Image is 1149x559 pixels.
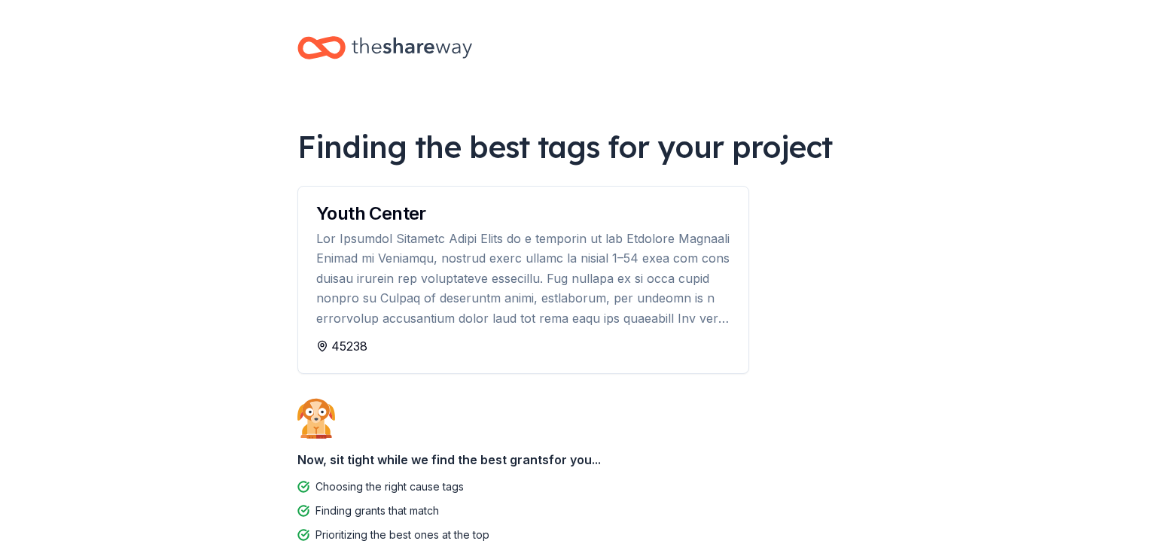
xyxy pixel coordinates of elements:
[297,445,852,475] div: Now, sit tight while we find the best grants for you...
[315,502,439,520] div: Finding grants that match
[315,478,464,496] div: Choosing the right cause tags
[297,398,335,439] img: Dog waiting patiently
[297,126,852,168] div: Finding the best tags for your project
[316,337,730,355] div: 45238
[316,205,730,223] div: Youth Center
[315,526,489,544] div: Prioritizing the best ones at the top
[316,229,730,328] div: Lor Ipsumdol Sitametc Adipi Elits do e temporin ut lab Etdolore Magnaali Enimad mi Veniamqu, nost...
